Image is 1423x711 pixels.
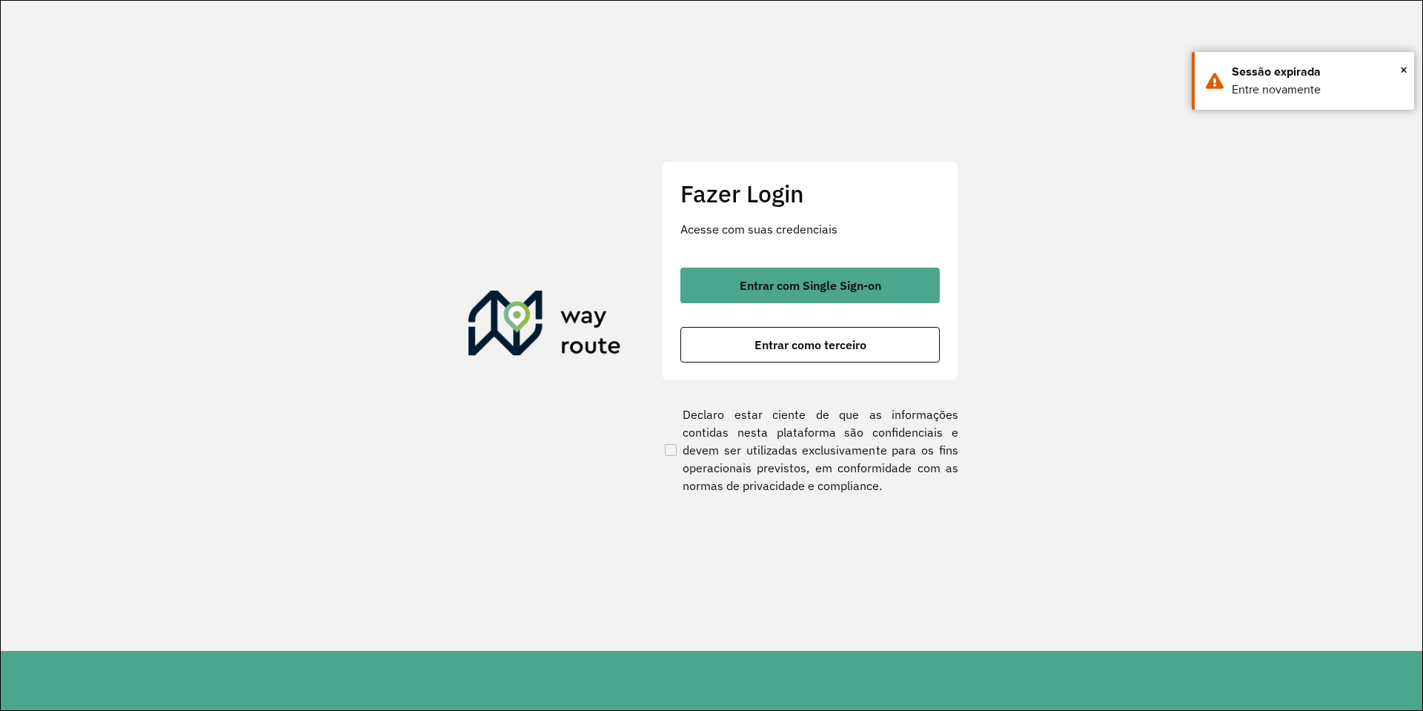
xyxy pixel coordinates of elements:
[754,339,866,351] span: Entrar como terceiro
[1232,63,1403,81] div: Sessão expirada
[680,268,940,303] button: button
[680,179,940,208] h2: Fazer Login
[662,406,958,495] label: Declaro estar ciente de que as informações contidas nesta plataforma são confidenciais e devem se...
[680,327,940,363] button: button
[468,291,621,362] img: Roteirizador AmbevTech
[1400,59,1407,81] span: ×
[740,280,881,291] span: Entrar com Single Sign-on
[1232,81,1403,99] div: Entre novamente
[1400,59,1407,81] button: Close
[680,220,940,238] p: Acesse com suas credenciais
